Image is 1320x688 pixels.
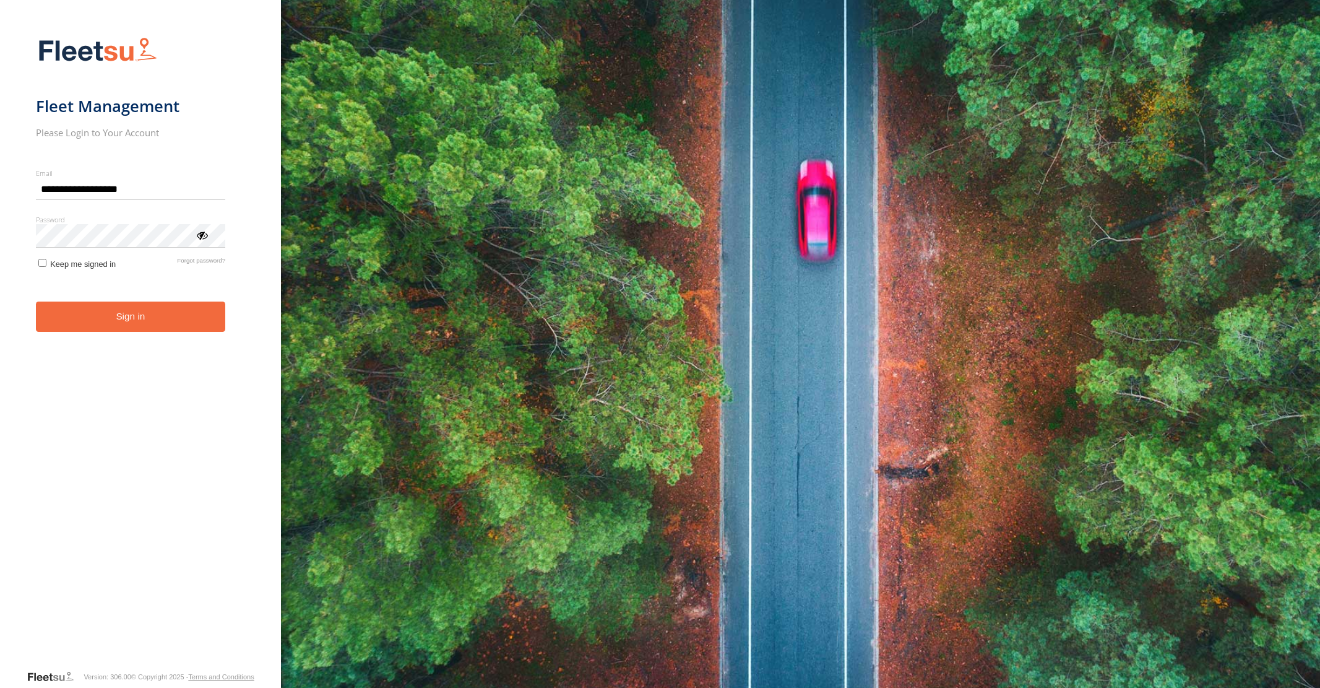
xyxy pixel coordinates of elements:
[36,30,246,669] form: main
[27,671,84,683] a: Visit our Website
[196,229,208,241] div: ViewPassword
[36,96,226,116] h1: Fleet Management
[177,257,225,269] a: Forgot password?
[131,673,254,681] div: © Copyright 2025 -
[36,302,226,332] button: Sign in
[38,259,46,267] input: Keep me signed in
[50,259,116,269] span: Keep me signed in
[84,673,131,681] div: Version: 306.00
[36,126,226,139] h2: Please Login to Your Account
[36,35,160,66] img: Fleetsu
[36,215,226,224] label: Password
[188,673,254,681] a: Terms and Conditions
[36,168,226,178] label: Email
